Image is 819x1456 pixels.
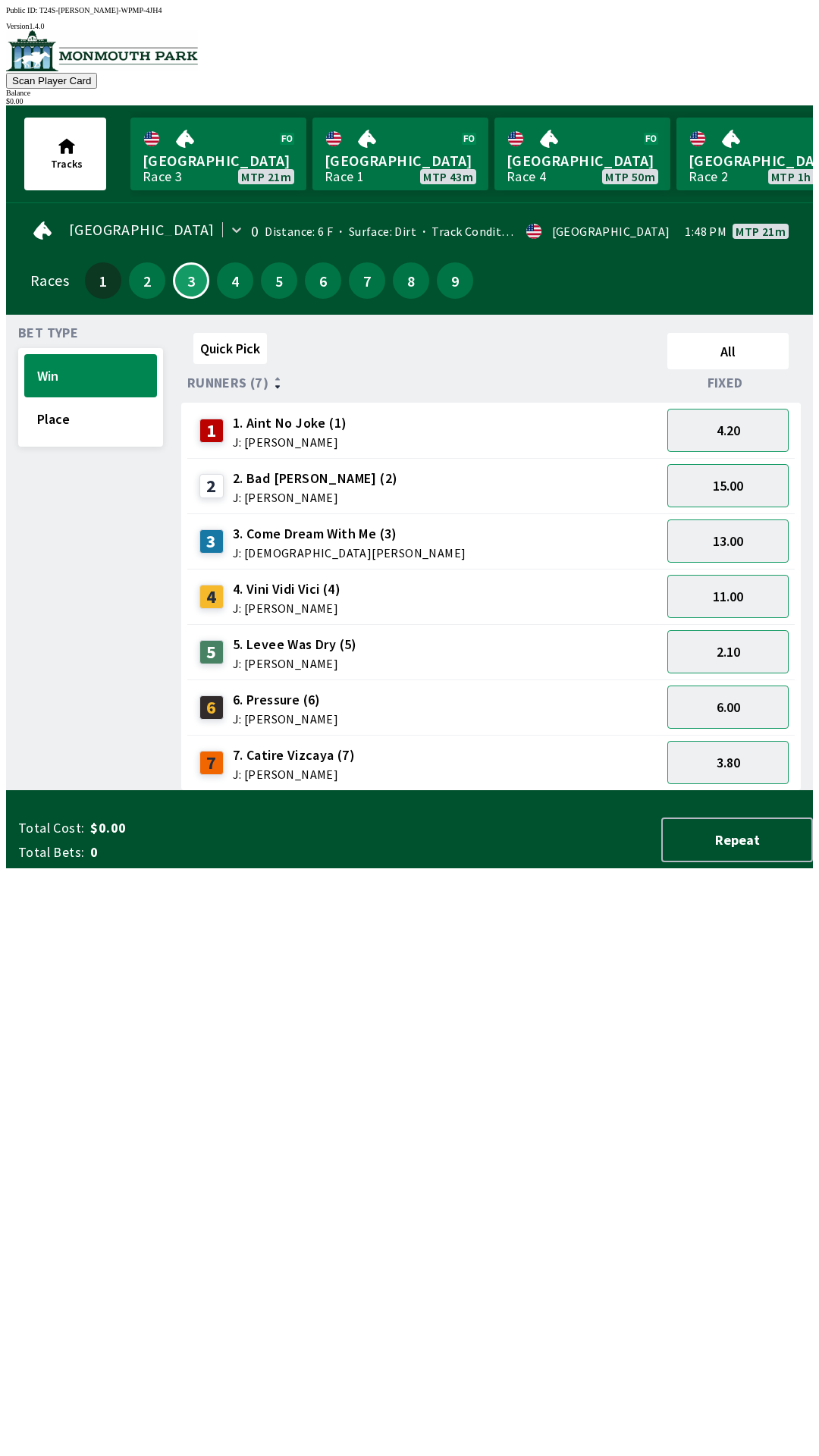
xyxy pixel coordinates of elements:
button: 5 [261,262,297,299]
span: 5 [265,275,293,286]
button: Place [24,397,157,441]
a: [GEOGRAPHIC_DATA]Race 4MTP 50m [494,118,670,190]
span: 2.10 [717,643,740,661]
div: 0 [251,225,259,237]
button: 4 [217,262,253,299]
button: Tracks [24,118,106,190]
div: 2 [199,474,224,498]
div: $ 0.00 [6,97,813,105]
span: [GEOGRAPHIC_DATA] [143,151,294,171]
button: 8 [393,262,429,299]
div: Race 3 [143,171,182,183]
span: 0 [90,843,329,861]
span: Place [37,410,144,428]
span: Tracks [51,157,83,171]
span: 6 [309,275,337,286]
span: J: [PERSON_NAME] [233,713,338,725]
span: J: [PERSON_NAME] [233,436,347,448]
button: Win [24,354,157,397]
a: [GEOGRAPHIC_DATA]Race 3MTP 21m [130,118,306,190]
button: 2 [129,262,165,299]
button: 11.00 [667,575,789,618]
span: T24S-[PERSON_NAME]-WPMP-4JH4 [39,6,162,14]
span: [GEOGRAPHIC_DATA] [507,151,658,171]
span: [GEOGRAPHIC_DATA] [325,151,476,171]
span: 2. Bad [PERSON_NAME] (2) [233,469,398,488]
span: [GEOGRAPHIC_DATA] [69,224,215,236]
span: 13.00 [713,532,743,550]
span: Runners (7) [187,377,268,389]
span: 3.80 [717,754,740,771]
div: [GEOGRAPHIC_DATA] [552,225,670,237]
div: Balance [6,89,813,97]
span: MTP 21m [736,225,786,237]
span: 7. Catire Vizcaya (7) [233,745,355,765]
button: 3 [173,262,209,299]
button: Quick Pick [193,333,267,364]
span: Track Condition: Firm [416,224,550,239]
button: Scan Player Card [6,73,97,89]
span: 15.00 [713,477,743,494]
span: 6.00 [717,698,740,716]
span: J: [DEMOGRAPHIC_DATA][PERSON_NAME] [233,547,466,559]
button: Repeat [661,817,813,862]
span: MTP 43m [423,171,473,183]
button: 2.10 [667,630,789,673]
button: 13.00 [667,519,789,563]
button: 6.00 [667,686,789,729]
span: Distance: 6 F [265,224,333,239]
div: Public ID: [6,6,813,14]
span: 4.20 [717,422,740,439]
span: Win [37,367,144,384]
button: 4.20 [667,409,789,452]
span: 7 [353,275,381,286]
div: 5 [199,640,224,664]
span: Repeat [675,831,799,849]
span: $0.00 [90,819,329,837]
button: 7 [349,262,385,299]
span: Fixed [708,377,743,389]
span: Total Cost: [18,819,84,837]
span: 3 [178,277,204,284]
div: Version 1.4.0 [6,22,813,30]
span: Quick Pick [200,340,260,357]
span: 5. Levee Was Dry (5) [233,635,357,654]
span: All [674,343,782,360]
span: 9 [441,275,469,286]
span: Total Bets: [18,843,84,861]
div: Race 2 [689,171,728,183]
span: 8 [397,275,425,286]
div: Fixed [661,375,795,391]
div: Race 1 [325,171,364,183]
span: MTP 21m [241,171,291,183]
div: Runners (7) [187,375,661,391]
span: 6. Pressure (6) [233,690,338,710]
span: Bet Type [18,327,78,339]
span: Surface: Dirt [333,224,416,239]
span: 11.00 [713,588,743,605]
span: MTP 50m [605,171,655,183]
span: 4. Vini Vidi Vici (4) [233,579,340,599]
button: 1 [85,262,121,299]
div: 7 [199,751,224,775]
button: 15.00 [667,464,789,507]
button: 3.80 [667,741,789,784]
div: 3 [199,529,224,554]
img: venue logo [6,30,198,71]
div: Races [30,275,69,287]
span: J: [PERSON_NAME] [233,657,357,670]
button: All [667,333,789,369]
a: [GEOGRAPHIC_DATA]Race 1MTP 43m [312,118,488,190]
button: 6 [305,262,341,299]
span: J: [PERSON_NAME] [233,768,355,780]
div: 1 [199,419,224,443]
div: Race 4 [507,171,546,183]
div: 4 [199,585,224,609]
span: J: [PERSON_NAME] [233,602,340,614]
button: 9 [437,262,473,299]
span: 1. Aint No Joke (1) [233,413,347,433]
span: 1 [89,275,118,286]
div: 6 [199,695,224,720]
span: 1:48 PM [685,225,726,237]
span: J: [PERSON_NAME] [233,491,398,504]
